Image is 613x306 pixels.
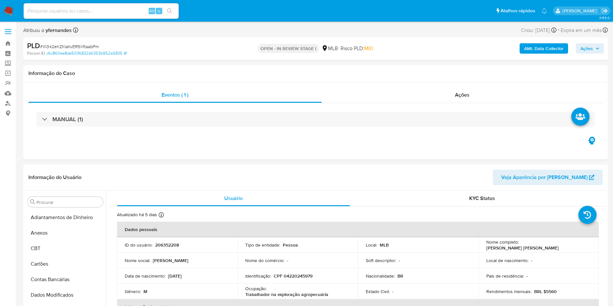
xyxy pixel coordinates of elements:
div: MLB [322,45,338,52]
p: Local de nascimento : [486,258,528,263]
span: Atalhos rápidos [501,7,535,14]
a: c6c860ee8de5036832b6353b952a5835 [46,50,127,56]
p: MLB [380,242,389,248]
button: CBT [25,241,106,256]
p: Data de nascimento : [125,273,165,279]
p: [PERSON_NAME] [153,258,188,263]
p: Identificação : [245,273,271,279]
button: Dados Modificados [25,287,106,303]
p: Gênero : [125,289,141,294]
span: Veja Aparência por [PERSON_NAME] [501,170,587,185]
p: - [526,273,528,279]
p: Trabalhador na exploração agropecuária [245,291,328,297]
span: Eventos ( 1 ) [162,91,188,99]
p: yngrid.fernandes@mercadolivre.com [563,8,599,14]
p: Local : [366,242,377,248]
p: - [399,258,400,263]
button: Procurar [30,199,35,205]
b: AML Data Collector [524,43,564,54]
h3: MANUAL (1) [52,116,83,123]
b: yfernandes [44,26,72,34]
p: 206352208 [155,242,179,248]
span: s [158,8,160,14]
span: Expira em um mês [561,27,602,34]
div: MANUAL (1) [36,112,595,127]
p: Nome completo : [486,239,519,245]
button: Veja Aparência por [PERSON_NAME] [493,170,603,185]
p: País de residência : [486,273,524,279]
input: Pesquise usuários ou casos... [24,7,179,15]
span: Ações [455,91,470,99]
button: Anexos [25,225,106,241]
p: OPEN - IN REVIEW STAGE I [258,44,319,53]
p: Nome social : [125,258,150,263]
div: Criou: [DATE] [521,26,556,35]
th: Dados pessoais [117,222,599,237]
span: - [558,26,559,35]
input: Procurar [37,199,100,205]
button: search-icon [163,6,176,16]
p: [DATE] [168,273,182,279]
p: Nome do comércio : [245,258,284,263]
button: Adiantamentos de Dinheiro [25,210,106,225]
p: - [392,289,394,294]
p: Soft descriptor : [366,258,396,263]
a: Notificações [542,8,547,14]
p: BR [397,273,403,279]
p: - [531,258,532,263]
p: [PERSON_NAME] [PERSON_NAME] [486,245,559,251]
b: Person ID [27,50,45,56]
a: Sair [601,7,608,14]
button: AML Data Collector [520,43,568,54]
p: Rendimentos mensais : [486,289,532,294]
button: Ações [576,43,604,54]
p: - [287,258,288,263]
span: KYC Status [469,195,495,202]
p: ID do usuário : [125,242,153,248]
span: Usuário [224,195,243,202]
p: CPF 04220245979 [274,273,312,279]
span: Risco PLD: [341,45,373,52]
span: MID [364,45,373,52]
p: Estado Civil : [366,289,390,294]
p: Ocupação : [245,286,267,291]
h1: Informação do Usuário [28,174,81,181]
p: Nacionalidade : [366,273,395,279]
span: Ações [580,43,593,54]
b: PLD [27,40,40,51]
h1: Informação do Caso [28,70,603,77]
p: M [143,289,147,294]
span: Atribuiu o [23,27,72,34]
p: BRL $5560 [534,289,557,294]
p: Pessoa [283,242,298,248]
button: Cartões [25,256,106,272]
p: Atualizado há 5 dias [117,212,157,218]
span: # XI342ehZKIaKvER5XftaabPm [40,43,99,50]
button: Contas Bancárias [25,272,106,287]
span: Alt [149,8,154,14]
p: Tipo de entidade : [245,242,280,248]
